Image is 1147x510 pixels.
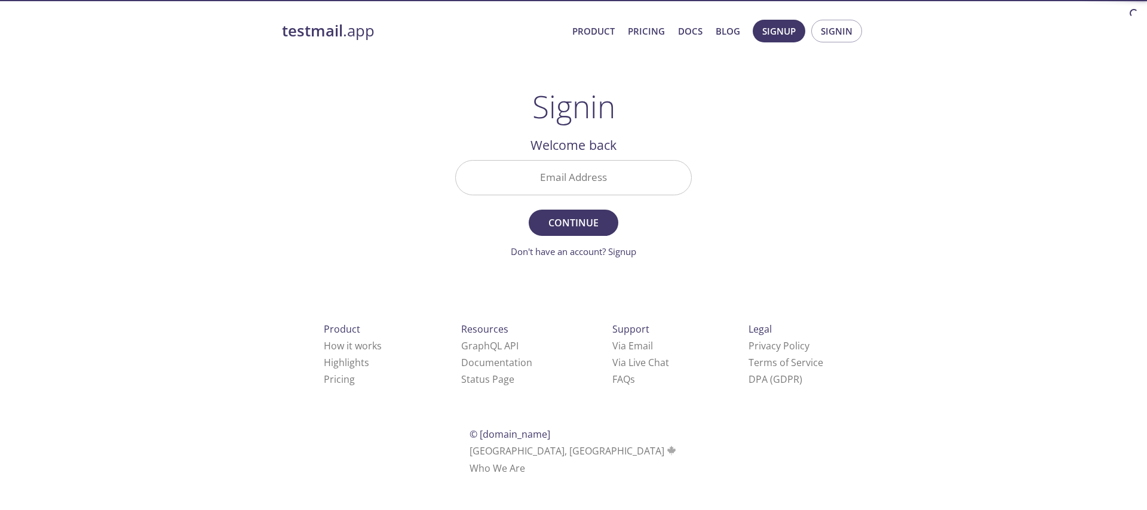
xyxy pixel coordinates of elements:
[461,356,532,369] a: Documentation
[716,23,740,39] a: Blog
[762,23,796,39] span: Signup
[753,20,805,42] button: Signup
[749,373,802,386] a: DPA (GDPR)
[324,339,382,352] a: How it works
[282,20,343,41] strong: testmail
[811,20,862,42] button: Signin
[678,23,703,39] a: Docs
[821,23,852,39] span: Signin
[455,135,692,155] h2: Welcome back
[324,356,369,369] a: Highlights
[532,88,615,124] h1: Signin
[282,21,563,41] a: testmail.app
[324,373,355,386] a: Pricing
[470,428,550,441] span: © [DOMAIN_NAME]
[630,373,635,386] span: s
[511,245,636,257] a: Don't have an account? Signup
[612,356,669,369] a: Via Live Chat
[628,23,665,39] a: Pricing
[461,373,514,386] a: Status Page
[612,373,635,386] a: FAQ
[612,339,653,352] a: Via Email
[612,322,649,336] span: Support
[749,339,809,352] a: Privacy Policy
[470,462,525,475] a: Who We Are
[529,210,618,236] button: Continue
[572,23,615,39] a: Product
[470,444,678,457] span: [GEOGRAPHIC_DATA], [GEOGRAPHIC_DATA]
[461,339,519,352] a: GraphQL API
[749,356,823,369] a: Terms of Service
[542,214,605,231] span: Continue
[324,322,360,336] span: Product
[749,322,772,336] span: Legal
[461,322,508,336] span: Resources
